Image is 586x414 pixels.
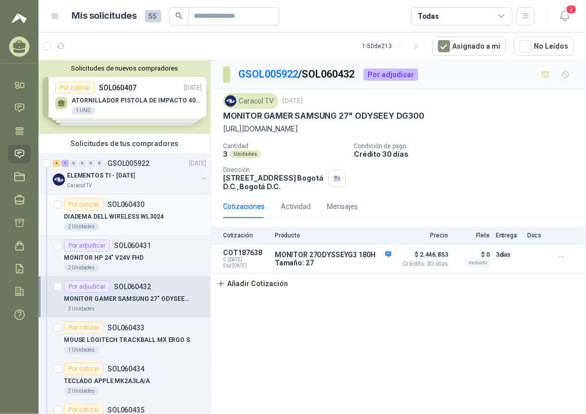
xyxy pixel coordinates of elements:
div: Solicitudes de tus compradores [39,134,210,153]
div: 3 Unidades [64,305,99,313]
div: 1 Unidades [64,346,99,354]
div: Incluido [466,259,490,267]
img: Company Logo [53,174,65,186]
span: 2 [566,5,577,14]
p: TECLADO APPLE MK2A3LA/A [64,376,150,386]
p: COT187638 [223,249,269,257]
div: 4 [53,160,60,167]
div: Cotizaciones [223,201,265,212]
a: GSOL005922 [238,68,298,80]
div: Todas [418,11,439,22]
p: Crédito 30 días [354,150,582,158]
p: MONITOR HP 24" V24V FHD [64,253,143,263]
div: Por adjudicar [363,68,418,81]
p: 3 [223,150,228,158]
button: No Leídos [514,37,574,56]
p: SOL060431 [114,242,151,249]
a: Por cotizarSOL060434TECLADO APPLE MK2A3LA/A2 Unidades [39,359,210,400]
div: Por adjudicar [64,281,110,293]
p: 3 días [496,249,521,261]
p: $ 0 [454,249,490,261]
img: Company Logo [225,95,236,107]
div: Mensajes [327,201,358,212]
div: 2 Unidades [64,223,99,231]
div: Por cotizar [64,322,103,334]
div: Por cotizar [64,198,103,211]
p: Flete [454,232,490,239]
p: DIADEMA DELL WIRELESS WL3024 [64,212,164,222]
button: Solicitudes de nuevos compradores [43,64,206,72]
div: Por cotizar [64,363,103,375]
p: MONITOR GAMER SAMSUNG 27" ODYSEEY DG300 [223,111,424,121]
p: Condición de pago [354,143,582,150]
span: Crédito 30 días [397,261,448,267]
p: MONITOR GAMER SAMSUNG 27" ODYSEEY DG300 [64,294,190,304]
button: 2 [556,7,574,25]
p: Producto [275,232,391,239]
a: Por cotizarSOL060433MOUSE LOGITECH TRACKBALL MX ERGO S1 Unidades [39,318,210,359]
p: [DATE] [282,96,303,106]
p: [DATE] [189,159,206,168]
div: 0 [70,160,78,167]
a: Por cotizarSOL060430DIADEMA DELL WIRELESS WL30242 Unidades [39,194,210,235]
span: Exp: [DATE] [223,263,269,269]
div: Por adjudicar [64,239,110,252]
a: Por adjudicarSOL060431MONITOR HP 24" V24V FHD2 Unidades [39,235,210,277]
p: Caracol TV [67,182,92,190]
p: SOL060432 [114,283,151,290]
p: [STREET_ADDRESS] Bogotá D.C. , Bogotá D.C. [223,174,324,191]
p: SOL060433 [107,324,144,331]
span: search [175,12,182,19]
p: ELEMENTOS TI - [DATE] [67,171,135,181]
h1: Mis solicitudes [72,9,137,23]
p: [URL][DOMAIN_NAME] [223,123,574,134]
p: MONITOR 27ODYSSEYG3 180H Tamaño: 27 [275,251,391,267]
div: 0 [87,160,95,167]
span: $ 2.446.853 [397,249,448,261]
p: Docs [527,232,547,239]
p: SOL060430 [107,201,144,208]
p: Cantidad [223,143,346,150]
p: SOL060435 [107,406,144,413]
div: 2 [61,160,69,167]
div: 2 Unidades [64,387,99,395]
button: Añadir Cotización [211,273,294,294]
p: GSOL005922 [107,160,150,167]
div: Actividad [281,201,311,212]
p: Precio [397,232,448,239]
div: 0 [79,160,86,167]
p: MOUSE LOGITECH TRACKBALL MX ERGO S [64,335,190,345]
div: Solicitudes de nuevos compradoresPor cotizarSOL060407[DATE] ATORNILLADOR PISTOLA DE IMPACTO 400NM... [39,60,210,134]
p: Dirección [223,166,324,174]
p: Cotización [223,232,269,239]
span: 55 [145,10,161,22]
div: 2 Unidades [64,264,99,272]
button: Asignado a mi [432,37,506,56]
span: C: [DATE] [223,257,269,263]
p: Entrega [496,232,521,239]
div: Unidades [230,150,261,158]
a: Por adjudicarSOL060432MONITOR GAMER SAMSUNG 27" ODYSEEY DG3003 Unidades [39,277,210,318]
a: 4 2 0 0 0 0 GSOL005922[DATE] Company LogoELEMENTOS TI - [DATE]Caracol TV [53,157,208,190]
img: Logo peakr [12,12,27,24]
p: / SOL060432 [238,66,355,82]
div: 0 [96,160,103,167]
div: 1 - 50 de 213 [362,38,424,54]
p: SOL060434 [107,365,144,372]
div: Caracol TV [223,93,278,109]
